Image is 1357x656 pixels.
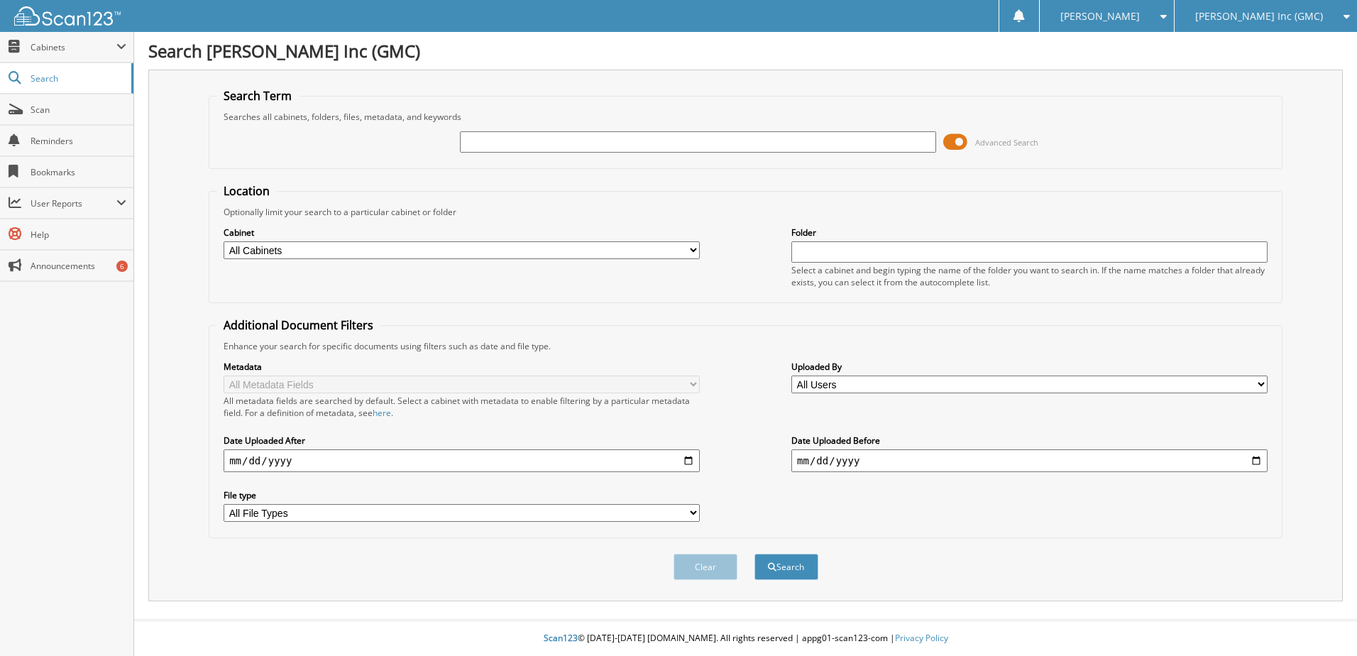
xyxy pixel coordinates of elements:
[216,317,380,333] legend: Additional Document Filters
[134,621,1357,656] div: © [DATE]-[DATE] [DOMAIN_NAME]. All rights reserved | appg01-scan123-com |
[544,632,578,644] span: Scan123
[216,111,1275,123] div: Searches all cabinets, folders, files, metadata, and keywords
[148,39,1343,62] h1: Search [PERSON_NAME] Inc (GMC)
[216,340,1275,352] div: Enhance your search for specific documents using filters such as date and file type.
[216,206,1275,218] div: Optionally limit your search to a particular cabinet or folder
[116,261,128,272] div: 6
[975,137,1038,148] span: Advanced Search
[31,72,124,84] span: Search
[224,434,700,447] label: Date Uploaded After
[791,449,1268,472] input: end
[373,407,391,419] a: here
[216,88,299,104] legend: Search Term
[216,183,277,199] legend: Location
[1060,12,1140,21] span: [PERSON_NAME]
[31,41,116,53] span: Cabinets
[224,449,700,472] input: start
[791,264,1268,288] div: Select a cabinet and begin typing the name of the folder you want to search in. If the name match...
[31,229,126,241] span: Help
[1195,12,1323,21] span: [PERSON_NAME] Inc (GMC)
[31,135,126,147] span: Reminders
[791,226,1268,239] label: Folder
[895,632,948,644] a: Privacy Policy
[31,166,126,178] span: Bookmarks
[224,226,700,239] label: Cabinet
[31,197,116,209] span: User Reports
[674,554,737,580] button: Clear
[14,6,121,26] img: scan123-logo-white.svg
[1286,588,1357,656] iframe: Chat Widget
[791,361,1268,373] label: Uploaded By
[31,260,126,272] span: Announcements
[224,361,700,373] label: Metadata
[754,554,818,580] button: Search
[31,104,126,116] span: Scan
[224,395,700,419] div: All metadata fields are searched by default. Select a cabinet with metadata to enable filtering b...
[791,434,1268,447] label: Date Uploaded Before
[224,489,700,501] label: File type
